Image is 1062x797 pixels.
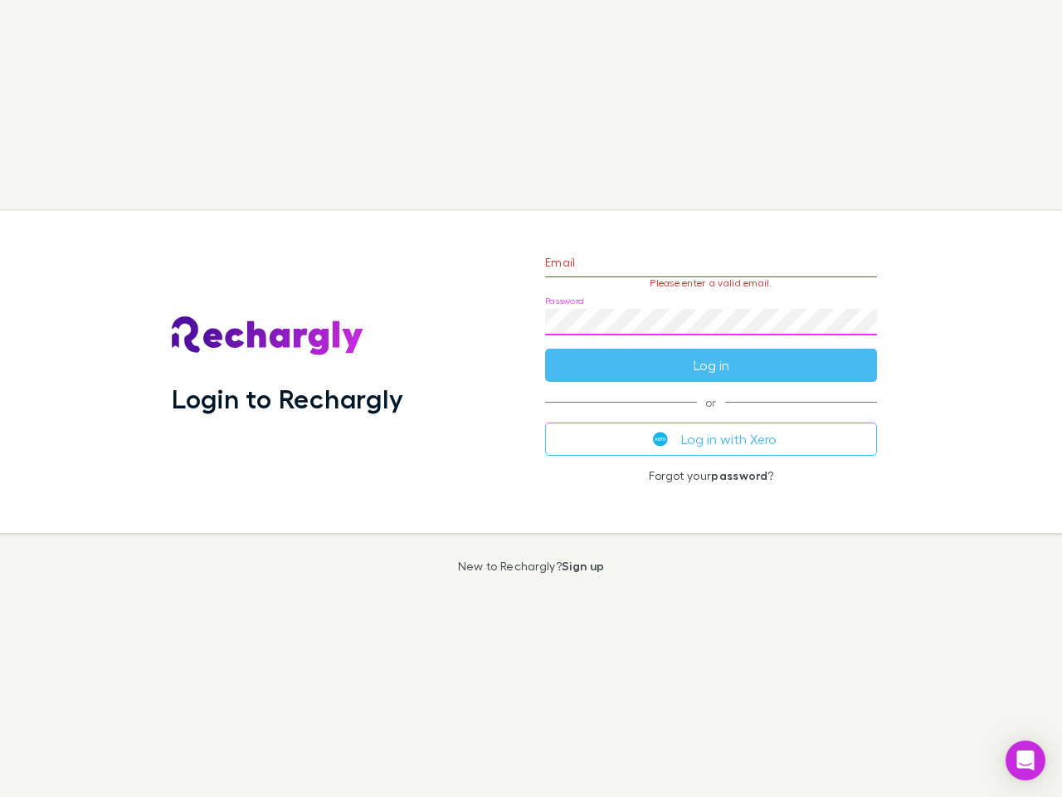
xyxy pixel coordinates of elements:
[172,383,403,414] h1: Login to Rechargly
[545,295,584,307] label: Password
[545,349,877,382] button: Log in
[562,559,604,573] a: Sign up
[711,468,767,482] a: password
[653,432,668,447] img: Xero's logo
[545,277,877,289] p: Please enter a valid email.
[1006,741,1045,780] div: Open Intercom Messenger
[458,560,605,573] p: New to Rechargly?
[545,469,877,482] p: Forgot your ?
[545,423,877,456] button: Log in with Xero
[172,316,364,356] img: Rechargly's Logo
